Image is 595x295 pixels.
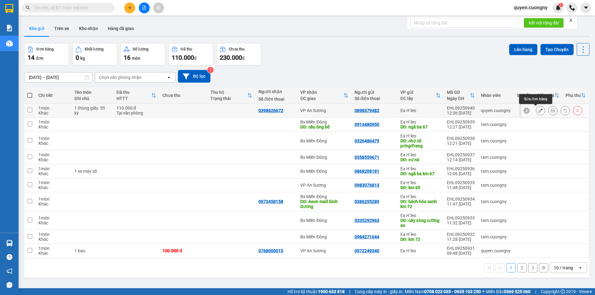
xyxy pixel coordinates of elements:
[540,44,574,55] button: Tạo Chuyến
[400,218,441,228] div: DĐ: cây xăng cường an
[517,263,527,272] button: 2
[447,215,475,220] div: EHL09250933
[447,166,475,171] div: EHL09250936
[536,106,545,115] div: Sửa đơn hàng
[38,93,68,98] div: Chi tiết
[220,54,242,61] span: 230.000
[569,5,575,11] img: phone-icon
[400,213,441,218] div: Ea H`leo
[355,218,379,223] div: 0335292963
[509,4,553,11] span: quyen.cuongny
[447,180,475,185] div: EHL09250935
[483,290,484,293] span: ⚪️
[74,248,110,253] div: 1 bao
[447,96,470,101] div: Ngày ĐH
[509,44,537,55] button: Lên hàng
[300,108,348,113] div: VP An Sương
[400,90,436,95] div: VP gửi
[5,4,13,13] img: logo-vxr
[355,288,403,295] span: Cung cấp máy in - giấy in:
[7,282,12,288] span: message
[297,87,351,104] th: Toggle SortBy
[300,90,343,95] div: VP nhận
[99,74,142,80] div: Chọn văn phòng nhận
[38,111,68,115] div: Khác
[355,199,379,204] div: 0386295289
[142,6,146,10] span: file-add
[447,119,475,124] div: EHL09250939
[355,138,379,143] div: 0326486479
[400,138,441,148] div: DĐ: chợ cũ pơngđ'rang
[400,108,441,113] div: Ea H`leo
[207,67,214,73] sup: 2
[400,171,441,176] div: DĐ: ngã ba km 67
[38,106,68,111] div: 1 món
[34,4,107,11] input: Tìm tên, số ĐT hoặc mã đơn
[481,218,511,223] div: tam.cuongny
[26,6,30,10] span: search
[318,289,345,294] strong: 1900 633 818
[447,124,475,129] div: 12:27 [DATE]
[537,93,554,98] div: Giảm giá
[447,237,475,242] div: 11:28 [DATE]
[124,54,130,61] span: 16
[447,136,475,141] div: EHL09250938
[400,180,441,185] div: Ea H`leo
[38,124,68,129] div: Khác
[535,288,536,295] span: |
[300,218,348,223] div: Bx Miền Đông
[300,155,348,160] div: Bx Miền Đông
[258,248,283,253] div: 0768000015
[355,96,394,101] div: Số điện thoại
[355,234,379,239] div: 0984271644
[113,87,159,104] th: Toggle SortBy
[38,171,68,176] div: Khác
[447,185,475,190] div: 11:48 [DATE]
[38,119,68,124] div: 1 món
[400,133,441,138] div: Ea H`leo
[534,87,562,104] th: Toggle SortBy
[529,20,559,26] span: Kết nối tổng đài
[52,33,97,41] div: 100.000
[76,54,79,61] span: 0
[74,96,110,101] div: Ghi chú
[519,94,552,104] div: Sửa đơn hàng
[258,108,283,113] div: 0398626672
[166,75,171,80] svg: open
[53,5,96,20] div: VP An Sương
[355,183,379,188] div: 0983076813
[349,288,350,295] span: |
[400,199,441,209] div: DĐ: bách hóa xanh km 72
[53,20,96,29] div: 0768000015
[258,97,294,102] div: Số điện thoại
[74,106,110,115] div: 1 thùng giấy. 55 ký
[447,171,475,176] div: 12:06 [DATE]
[53,6,68,12] span: Nhận:
[5,6,15,12] span: Gửi:
[559,3,563,7] sup: 1
[85,47,104,51] div: Khối lượng
[355,169,379,174] div: 0868208181
[481,234,511,239] div: tam.cuongny
[300,199,348,209] div: DĐ: Aeon mall bình dương
[52,34,61,41] span: CC :
[355,155,379,160] div: 0358559671
[300,96,343,101] div: ĐC giao
[447,251,475,256] div: 09:48 [DATE]
[229,47,245,51] div: Chưa thu
[128,6,132,10] span: plus
[447,106,475,111] div: EHL09250940
[447,202,475,206] div: 11:47 [DATE]
[59,44,67,53] span: SL
[38,185,68,190] div: Khác
[38,237,68,242] div: Khác
[300,124,348,129] div: DĐ: cầu ông bố
[37,47,54,51] div: Đơn hàng
[74,21,103,36] button: Kho nhận
[560,3,562,7] span: 1
[400,119,441,124] div: Ea H`leo
[300,234,348,239] div: Bx Miền Đông
[24,43,69,65] button: Đơn hàng14đơn
[447,152,475,157] div: EHL09250937
[210,96,247,101] div: Trạng thái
